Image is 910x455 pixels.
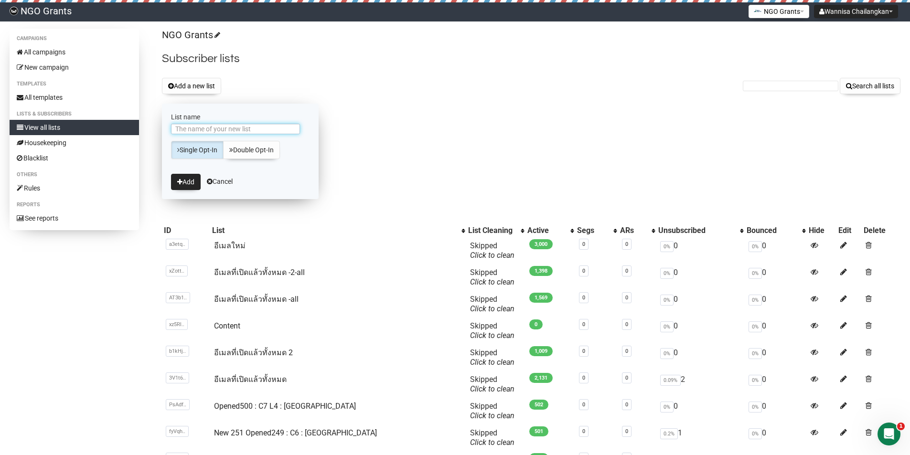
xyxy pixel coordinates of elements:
[754,7,761,15] img: 2.png
[214,402,356,411] a: Opened500 : C7 L4 : [GEOGRAPHIC_DATA]
[10,169,139,180] li: Others
[470,304,514,313] a: Click to clean
[745,398,807,424] td: 0
[171,141,224,159] a: Single Opt-In
[660,268,674,279] span: 0%
[525,224,575,237] th: Active: No sort applied, activate to apply an ascending sort
[618,224,656,237] th: ARs: No sort applied, activate to apply an ascending sort
[470,321,514,340] span: Skipped
[625,348,628,354] a: 0
[862,224,900,237] th: Delete: No sort applied, sorting is disabled
[214,295,299,304] a: อีเมลที่เปิดแล้วทั้งหมด -all
[10,44,139,60] a: All campaigns
[10,90,139,105] a: All templates
[171,113,310,121] label: List name
[10,60,139,75] a: New campaign
[166,372,189,383] span: 3V1t6..
[747,226,798,235] div: Bounced
[470,411,514,420] a: Click to clean
[164,226,208,235] div: ID
[656,398,745,424] td: 0
[582,348,585,354] a: 0
[166,239,189,250] span: a3etq..
[10,33,139,44] li: Campaigns
[529,426,548,436] span: 501
[166,319,188,330] span: xz5Rl..
[166,292,190,303] span: AT3b1..
[620,226,647,235] div: ARs
[171,124,300,134] input: The name of your new list
[470,384,514,393] a: Click to clean
[466,224,525,237] th: List Cleaning: No sort applied, activate to apply an ascending sort
[470,268,514,286] span: Skipped
[214,321,240,330] a: Content
[656,424,745,451] td: 1
[470,295,514,313] span: Skipped
[656,224,745,237] th: Unsubscribed: No sort applied, activate to apply an ascending sort
[577,226,609,235] div: Segs
[529,266,553,276] span: 1,398
[214,348,293,357] a: อีเมลที่เปิดแล้วทั้งหมด 2
[656,371,745,398] td: 2
[212,226,457,235] div: List
[210,224,467,237] th: List: No sort applied, activate to apply an ascending sort
[575,224,618,237] th: Segs: No sort applied, activate to apply an ascending sort
[660,321,674,332] span: 0%
[166,346,189,357] span: b1kHj..
[166,265,188,276] span: xZott..
[162,78,221,94] button: Add a new list
[658,226,735,235] div: Unsubscribed
[470,277,514,286] a: Click to clean
[749,375,762,386] span: 0%
[582,321,585,328] a: 0
[171,174,201,190] button: Add
[10,135,139,150] a: Housekeeping
[749,241,762,252] span: 0%
[470,358,514,367] a: Click to clean
[625,375,628,381] a: 0
[470,402,514,420] span: Skipped
[807,224,836,237] th: Hide: No sort applied, sorting is disabled
[749,295,762,306] span: 0%
[470,251,514,260] a: Click to clean
[625,321,628,328] a: 0
[660,428,678,439] span: 0.2%
[582,295,585,301] a: 0
[749,428,762,439] span: 0%
[10,78,139,90] li: Templates
[162,50,900,67] h2: Subscriber lists
[836,224,862,237] th: Edit: No sort applied, sorting is disabled
[166,426,189,437] span: fyVqh..
[470,331,514,340] a: Click to clean
[10,108,139,120] li: Lists & subscribers
[527,226,566,235] div: Active
[656,344,745,371] td: 0
[10,211,139,226] a: See reports
[660,375,681,386] span: 0.09%
[745,264,807,291] td: 0
[745,237,807,264] td: 0
[660,295,674,306] span: 0%
[470,375,514,393] span: Skipped
[223,141,280,159] a: Double Opt-In
[897,423,905,430] span: 1
[656,291,745,317] td: 0
[470,241,514,260] span: Skipped
[625,428,628,434] a: 0
[162,29,219,41] a: NGO Grants
[749,268,762,279] span: 0%
[10,120,139,135] a: View all lists
[745,291,807,317] td: 0
[582,428,585,434] a: 0
[745,344,807,371] td: 0
[162,224,210,237] th: ID: No sort applied, sorting is disabled
[582,375,585,381] a: 0
[660,402,674,413] span: 0%
[745,224,807,237] th: Bounced: No sort applied, activate to apply an ascending sort
[529,293,553,303] span: 1,569
[749,5,809,18] button: NGO Grants
[214,428,377,437] a: New 251 Opened249 : C6 : [GEOGRAPHIC_DATA]
[814,5,898,18] button: Wannisa Chailangkan
[529,400,548,410] span: 502
[207,178,233,185] a: Cancel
